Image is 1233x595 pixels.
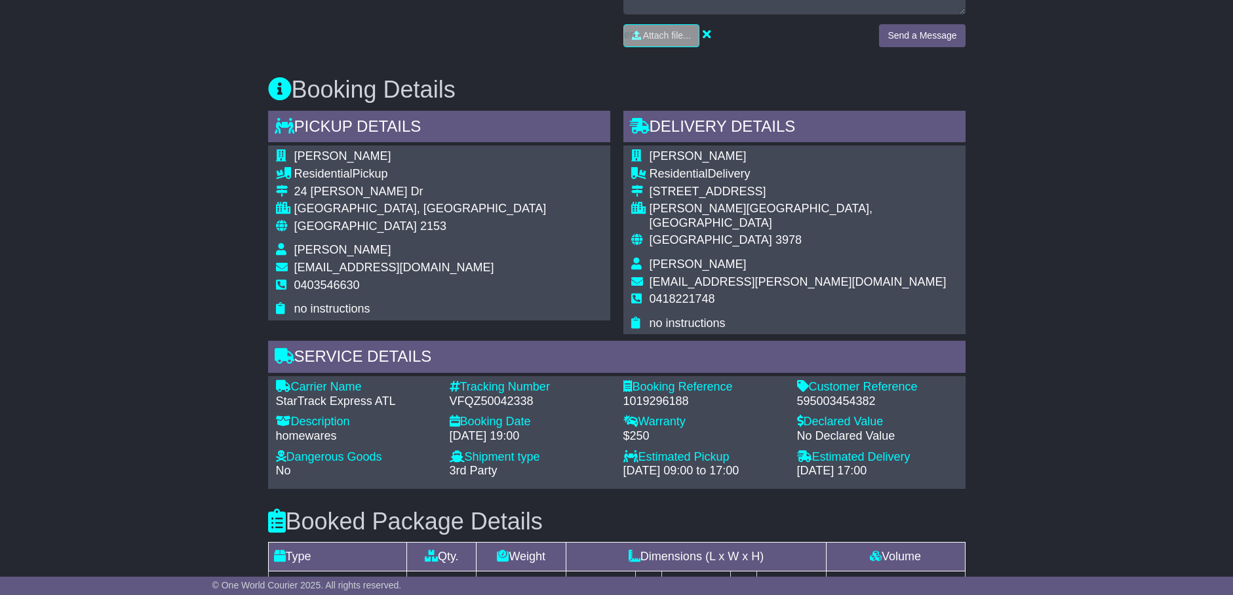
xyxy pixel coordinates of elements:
td: Qty. [407,543,477,571]
div: Description [276,415,437,429]
span: 0418221748 [650,292,715,305]
div: 24 [PERSON_NAME] Dr [294,185,547,199]
div: Pickup Details [268,111,610,146]
span: [PERSON_NAME] [650,258,747,271]
div: [DATE] 09:00 to 17:00 [623,464,784,478]
span: [PERSON_NAME] [650,149,747,163]
span: [EMAIL_ADDRESS][DOMAIN_NAME] [294,261,494,274]
div: Carrier Name [276,380,437,394]
div: Service Details [268,341,966,376]
div: No Declared Value [797,429,958,444]
div: Estimated Delivery [797,450,958,465]
div: $250 [623,429,784,444]
button: Send a Message [879,24,965,47]
div: 595003454382 [797,394,958,409]
div: StarTrack Express ATL [276,394,437,409]
span: Residential [294,167,353,180]
div: Pickup [294,167,547,182]
span: no instructions [294,302,370,315]
span: no instructions [650,317,726,330]
div: [DATE] 19:00 [450,429,610,444]
div: Booking Date [450,415,610,429]
div: Shipment type [450,450,610,465]
div: VFQZ50042338 [450,394,610,409]
h3: Booking Details [268,77,966,103]
span: [GEOGRAPHIC_DATA] [650,233,772,246]
h3: Booked Package Details [268,509,966,535]
span: 3rd Party [450,464,498,477]
span: [PERSON_NAME] [294,243,391,256]
span: 0403546630 [294,278,360,292]
td: Weight [477,543,566,571]
div: Tracking Number [450,380,610,394]
div: Estimated Pickup [623,450,784,465]
td: Volume [826,543,965,571]
td: Type [268,543,407,571]
div: homewares [276,429,437,444]
span: [EMAIL_ADDRESS][PERSON_NAME][DOMAIN_NAME] [650,275,947,288]
div: Delivery [650,167,958,182]
div: Booking Reference [623,380,784,394]
div: 1019296188 [623,394,784,409]
td: Dimensions (L x W x H) [566,543,826,571]
span: 3978 [775,233,802,246]
div: Declared Value [797,415,958,429]
span: [PERSON_NAME] [294,149,391,163]
div: [STREET_ADDRESS] [650,185,958,199]
div: [PERSON_NAME][GEOGRAPHIC_DATA], [GEOGRAPHIC_DATA] [650,202,958,230]
div: Delivery Details [623,111,966,146]
span: © One World Courier 2025. All rights reserved. [212,580,402,590]
span: Residential [650,167,708,180]
div: Warranty [623,415,784,429]
span: No [276,464,291,477]
div: [DATE] 17:00 [797,464,958,478]
div: Customer Reference [797,380,958,394]
div: Dangerous Goods [276,450,437,465]
div: [GEOGRAPHIC_DATA], [GEOGRAPHIC_DATA] [294,202,547,216]
span: 2153 [420,220,446,233]
span: [GEOGRAPHIC_DATA] [294,220,417,233]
